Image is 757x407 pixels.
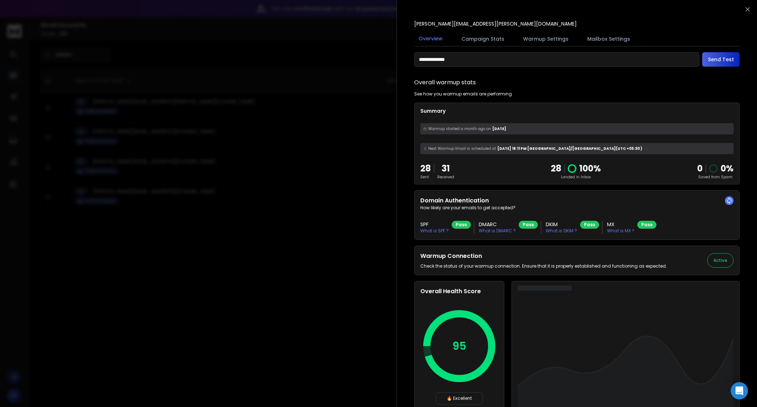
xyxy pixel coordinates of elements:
[479,228,516,234] p: What is DMARC ?
[420,263,667,269] p: Check the status of your warmup connection. Ensure that it is properly established and functionin...
[479,221,516,228] h3: DMARC
[436,392,483,404] div: 🔥 Excellent
[519,31,573,47] button: Warmup Settings
[420,228,449,234] p: What is SPF ?
[697,162,703,174] strong: 0
[420,174,431,180] p: Sent
[420,221,449,228] h3: SPF
[519,221,538,229] div: Pass
[546,221,577,228] h3: DKIM
[420,252,667,260] h2: Warmup Connection
[428,146,496,151] span: Next Warmup Email is scheduled at
[721,163,734,174] p: 0 %
[420,143,734,154] div: [DATE] 19:11 PM [GEOGRAPHIC_DATA]/[GEOGRAPHIC_DATA] (UTC +05:30 )
[637,221,656,229] div: Pass
[551,174,601,180] p: Landed in Inbox
[437,174,454,180] p: Received
[607,228,634,234] p: What is MX ?
[414,91,512,97] p: See how you warmup emails are performing
[420,163,431,174] p: 28
[579,163,601,174] p: 100 %
[546,228,577,234] p: What is DKIM ?
[702,52,740,67] button: Send Test
[420,107,734,115] p: Summary
[414,31,447,47] button: Overview
[414,20,577,27] p: [PERSON_NAME][EMAIL_ADDRESS][PERSON_NAME][DOMAIN_NAME]
[414,78,476,87] h1: Overall warmup stats
[420,287,498,296] h2: Overall Health Score
[551,163,561,174] p: 28
[452,340,466,353] p: 95
[607,221,634,228] h3: MX
[707,253,734,268] button: Active
[697,174,734,180] p: Saved from Spam
[420,123,734,134] div: [DATE]
[583,31,634,47] button: Mailbox Settings
[457,31,509,47] button: Campaign Stats
[437,163,454,174] p: 31
[731,382,748,399] div: Open Intercom Messenger
[580,221,599,229] div: Pass
[428,126,491,131] span: Warmup started a month ago on
[452,221,471,229] div: Pass
[420,205,734,211] p: How likely are your emails to get accepted?
[420,196,734,205] h2: Domain Authentication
